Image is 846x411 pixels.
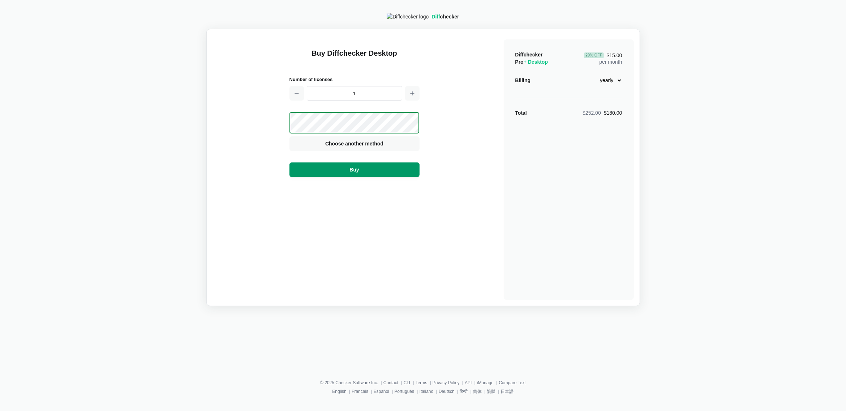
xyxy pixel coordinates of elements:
[289,48,420,67] h1: Buy Diffchecker Desktop
[584,52,622,58] span: $15.00
[332,389,346,394] a: English
[584,51,622,65] div: per month
[473,389,482,394] a: 简体
[465,380,472,385] a: API
[387,14,459,20] a: Diffchecker logoDiffchecker
[583,110,601,116] span: $252.00
[387,13,429,20] img: Diffchecker logo
[583,109,622,116] div: $180.00
[404,380,411,385] a: CLI
[289,136,420,151] button: Choose another method
[524,59,548,65] span: + Desktop
[324,140,385,147] span: Choose another method
[433,380,460,385] a: Privacy Policy
[383,380,398,385] a: Contact
[460,389,468,394] a: हिन्दी
[374,389,389,394] a: Español
[515,110,527,116] strong: Total
[515,52,543,58] span: Diffchecker
[416,380,428,385] a: Terms
[499,380,525,385] a: Compare Text
[348,166,360,173] span: Buy
[289,76,420,83] h2: Number of licenses
[307,86,402,101] input: 1
[439,389,455,394] a: Deutsch
[515,77,531,84] div: Billing
[420,389,434,394] a: Italiano
[320,379,383,386] li: © 2025 Checker Software Inc.
[584,52,604,58] div: 29 % Off
[431,13,459,20] div: checker
[352,389,368,394] a: Français
[394,389,414,394] a: Português
[431,14,440,20] span: Diff
[477,380,494,385] a: iManage
[501,389,514,394] a: 日本語
[289,162,420,177] button: Buy
[487,389,495,394] a: 繁體
[515,59,548,65] span: Pro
